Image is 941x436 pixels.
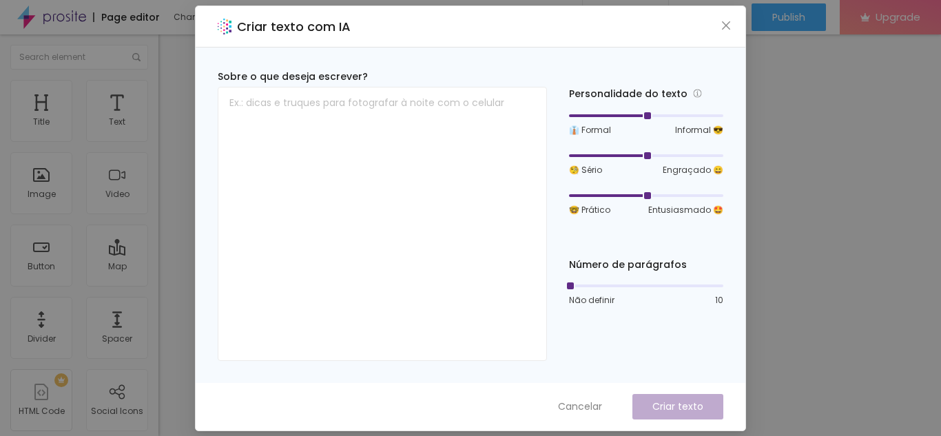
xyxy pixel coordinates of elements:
[28,334,56,344] div: Divider
[569,164,602,176] span: 🧐 Sério
[33,117,50,127] div: Title
[632,394,723,419] button: Criar texto
[218,70,547,84] div: Sobre o que deseja escrever?
[569,86,723,102] div: Personalidade do texto
[91,406,143,416] div: Social Icons
[132,53,141,61] img: Icone
[663,164,723,176] span: Engraçado 😄
[569,204,610,216] span: 🤓 Prático
[675,124,723,136] span: Informal 😎
[569,258,723,272] div: Número de parágrafos
[648,204,723,216] span: Entusiasmado 🤩
[569,124,611,136] span: 👔 Formal
[19,406,65,416] div: HTML Code
[93,12,160,22] div: Page editor
[558,399,602,414] span: Cancelar
[28,189,56,199] div: Image
[108,262,127,271] div: Map
[10,45,148,70] input: Search element
[102,334,132,344] div: Spacer
[752,3,826,31] button: Publish
[158,34,941,436] iframe: Editor
[876,11,920,23] span: Upgrade
[174,13,351,21] div: Changes have been saved automatically
[715,294,723,307] span: 10
[669,3,752,31] button: Preview
[28,262,55,271] div: Button
[772,12,805,23] span: Publish
[105,189,130,199] div: Video
[544,394,616,419] button: Cancelar
[569,294,614,307] span: Não definir
[109,117,125,127] div: Text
